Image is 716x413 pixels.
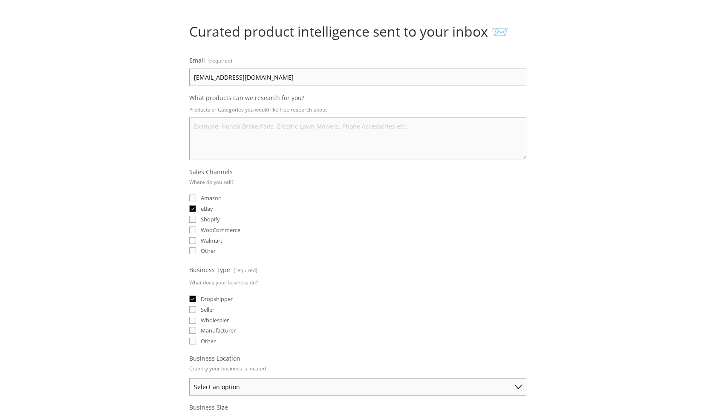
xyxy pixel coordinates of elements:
span: Amazon [201,194,222,202]
span: Business Type [189,266,230,274]
input: Amazon [189,195,196,201]
input: Manufacturer [189,327,196,334]
span: Shopify [201,215,220,223]
span: Other [201,337,216,345]
h1: Curated product intelligence sent to your inbox 📨 [189,23,526,40]
span: eBay [201,205,213,212]
input: Wholesaler [189,317,196,324]
input: Shopify [189,216,196,223]
input: WooCommerce [189,227,196,233]
span: Manufacturer [201,327,236,334]
span: Email [189,56,205,64]
span: Walmart [201,237,222,244]
p: Where do you sell? [189,176,234,188]
span: Dropshipper [201,295,233,303]
input: eBay [189,205,196,212]
span: Business Location [189,354,240,362]
span: What products can we research for you? [189,94,304,102]
span: Seller [201,306,214,313]
span: Business Size [189,403,228,411]
span: Sales Channels [189,168,233,176]
p: Products or Categories you would like free research about [189,103,526,116]
input: Dropshipper [189,295,196,302]
span: WooCommerce [201,226,240,234]
span: (required) [234,264,257,276]
select: Business Location [189,378,526,396]
input: Other [189,247,196,254]
span: Wholesaler [201,316,229,324]
span: Other [201,247,216,255]
input: Other [189,338,196,344]
p: Country your business is located [189,362,266,375]
input: Walmart [189,237,196,244]
input: Seller [189,306,196,313]
p: What does your business do? [189,276,258,289]
span: (required) [208,54,232,67]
